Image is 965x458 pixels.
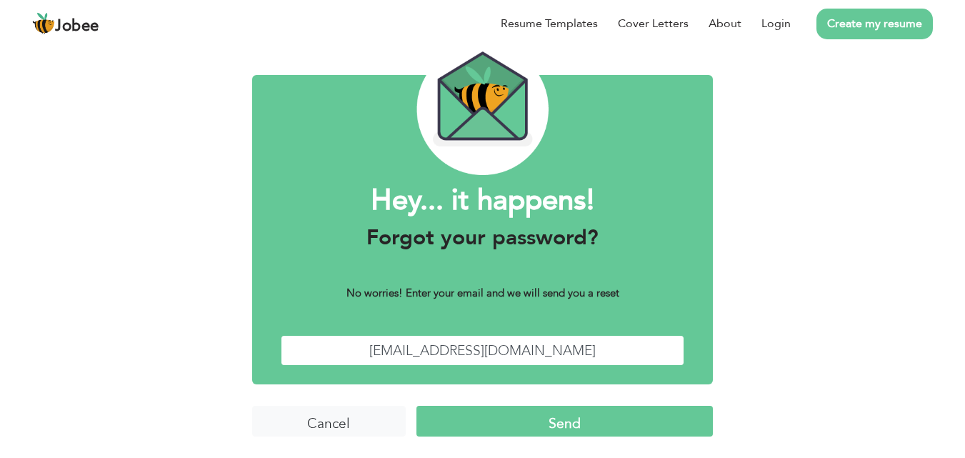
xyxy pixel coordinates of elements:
[346,286,619,300] b: No worries! Enter your email and we will send you a reset
[501,15,598,32] a: Resume Templates
[416,406,713,437] input: Send
[816,9,933,39] a: Create my resume
[761,15,791,32] a: Login
[281,225,685,251] h3: Forgot your password?
[32,12,55,35] img: jobee.io
[709,15,741,32] a: About
[416,44,549,175] img: envelope_bee.png
[32,12,99,35] a: Jobee
[252,406,406,437] input: Cancel
[281,182,685,219] h1: Hey... it happens!
[618,15,689,32] a: Cover Letters
[55,19,99,34] span: Jobee
[281,335,685,366] input: Enter Your Email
